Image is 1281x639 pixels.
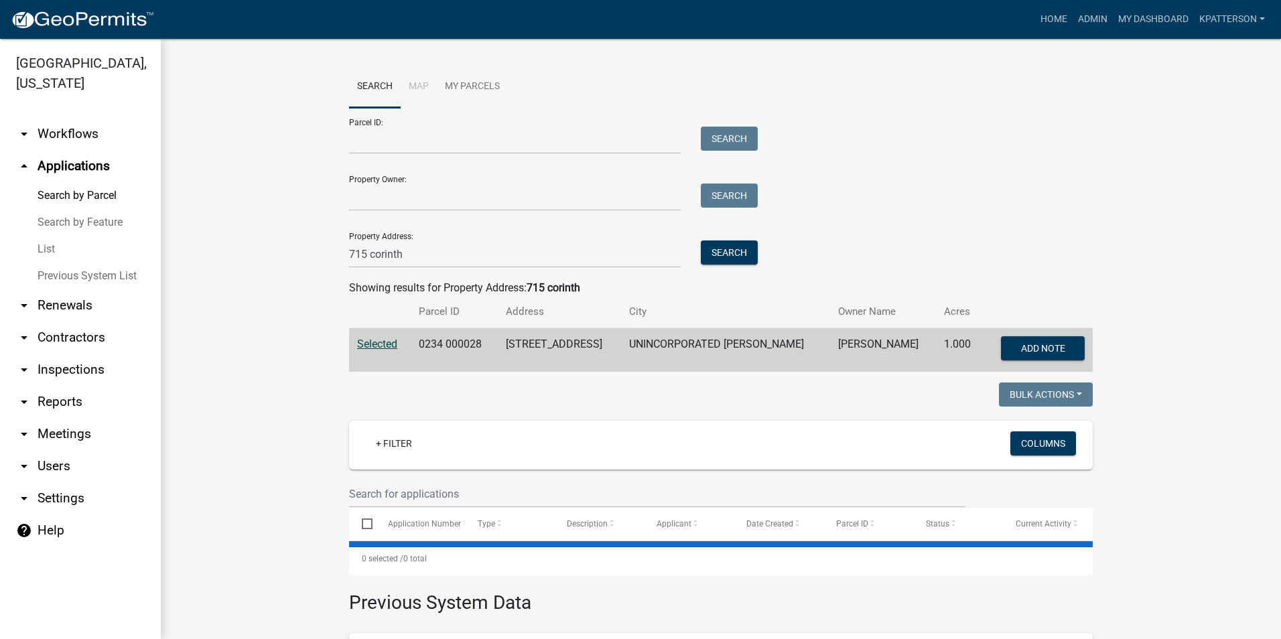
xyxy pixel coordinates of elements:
[936,296,983,328] th: Acres
[926,519,949,528] span: Status
[16,297,32,313] i: arrow_drop_down
[830,296,936,328] th: Owner Name
[388,519,461,528] span: Application Number
[701,240,758,265] button: Search
[1073,7,1113,32] a: Admin
[375,508,464,540] datatable-header-cell: Application Number
[411,296,497,328] th: Parcel ID
[746,519,793,528] span: Date Created
[16,490,32,506] i: arrow_drop_down
[567,519,608,528] span: Description
[734,508,823,540] datatable-header-cell: Date Created
[498,328,621,372] td: [STREET_ADDRESS]
[16,158,32,174] i: arrow_drop_up
[16,362,32,378] i: arrow_drop_down
[349,508,375,540] datatable-header-cell: Select
[913,508,1003,540] datatable-header-cell: Status
[349,280,1093,296] div: Showing results for Property Address:
[1113,7,1194,32] a: My Dashboard
[349,575,1093,617] h3: Previous System Data
[644,508,734,540] datatable-header-cell: Applicant
[1020,343,1065,354] span: Add Note
[365,431,423,455] a: + Filter
[16,426,32,442] i: arrow_drop_down
[464,508,554,540] datatable-header-cell: Type
[16,394,32,410] i: arrow_drop_down
[999,382,1093,407] button: Bulk Actions
[657,519,691,528] span: Applicant
[936,328,983,372] td: 1.000
[498,296,621,328] th: Address
[411,328,497,372] td: 0234 000028
[437,66,508,109] a: My Parcels
[701,127,758,151] button: Search
[1016,519,1071,528] span: Current Activity
[527,281,580,294] strong: 715 corinth
[830,328,936,372] td: [PERSON_NAME]
[1194,7,1270,32] a: KPATTERSON
[701,184,758,208] button: Search
[349,542,1093,575] div: 0 total
[1010,431,1076,455] button: Columns
[1001,336,1085,360] button: Add Note
[16,522,32,539] i: help
[1035,7,1073,32] a: Home
[362,554,403,563] span: 0 selected /
[349,66,401,109] a: Search
[554,508,644,540] datatable-header-cell: Description
[621,296,831,328] th: City
[357,338,397,350] a: Selected
[16,126,32,142] i: arrow_drop_down
[621,328,831,372] td: UNINCORPORATED [PERSON_NAME]
[1003,508,1093,540] datatable-header-cell: Current Activity
[836,519,868,528] span: Parcel ID
[478,519,495,528] span: Type
[349,480,965,508] input: Search for applications
[16,458,32,474] i: arrow_drop_down
[16,330,32,346] i: arrow_drop_down
[823,508,913,540] datatable-header-cell: Parcel ID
